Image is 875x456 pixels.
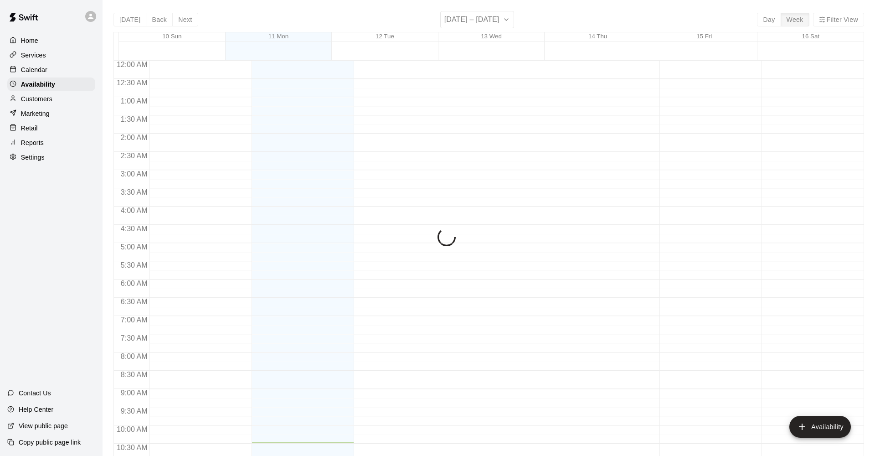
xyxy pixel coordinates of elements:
[118,334,150,342] span: 7:30 AM
[7,78,95,91] a: Availability
[118,316,150,324] span: 7:00 AM
[7,107,95,120] a: Marketing
[696,33,712,40] button: 15 Fri
[802,33,819,40] button: 16 Sat
[7,48,95,62] a: Services
[118,225,150,233] span: 4:30 AM
[118,152,150,160] span: 2:30 AM
[118,134,150,141] span: 2:00 AM
[118,97,150,105] span: 1:00 AM
[21,36,38,45] p: Home
[114,79,150,87] span: 12:30 AM
[118,371,150,378] span: 8:30 AM
[118,298,150,306] span: 6:30 AM
[481,33,502,40] button: 13 Wed
[118,170,150,178] span: 3:00 AM
[21,94,52,104] p: Customers
[114,425,150,433] span: 10:00 AM
[118,243,150,251] span: 5:00 AM
[118,407,150,415] span: 9:30 AM
[118,280,150,287] span: 6:00 AM
[118,115,150,123] span: 1:30 AM
[21,80,55,89] p: Availability
[114,444,150,451] span: 10:30 AM
[21,109,50,118] p: Marketing
[7,92,95,106] a: Customers
[376,33,394,40] button: 12 Tue
[7,136,95,150] a: Reports
[21,138,44,147] p: Reports
[162,33,181,40] button: 10 Sun
[21,153,45,162] p: Settings
[21,124,38,133] p: Retail
[7,63,95,77] a: Calendar
[19,438,81,447] p: Copy public page link
[118,261,150,269] span: 5:30 AM
[19,405,53,414] p: Help Center
[118,389,150,397] span: 9:00 AM
[118,188,150,196] span: 3:30 AM
[21,65,47,74] p: Calendar
[7,121,95,135] a: Retail
[114,61,150,68] span: 12:00 AM
[588,33,607,40] button: 14 Thu
[19,389,51,398] p: Contact Us
[789,416,851,438] button: add
[19,421,68,430] p: View public page
[21,51,46,60] p: Services
[118,207,150,214] span: 4:00 AM
[7,150,95,164] a: Settings
[268,33,288,40] button: 11 Mon
[118,352,150,360] span: 8:00 AM
[7,34,95,47] a: Home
